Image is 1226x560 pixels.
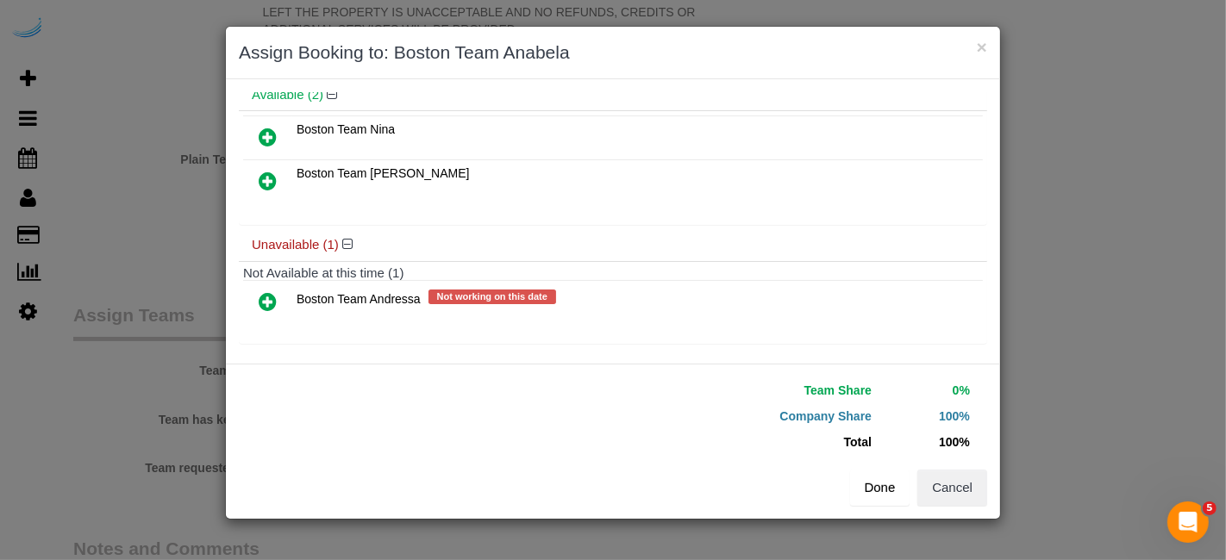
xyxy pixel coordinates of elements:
[876,403,974,429] td: 100%
[626,377,876,403] td: Team Share
[297,293,421,307] span: Boston Team Andressa
[239,40,987,65] h3: Assign Booking to: Boston Team Anabela
[428,289,556,303] span: Not working on this date
[1167,501,1209,543] iframe: Intercom live chat
[917,470,987,506] button: Cancel
[297,166,469,180] span: Boston Team [PERSON_NAME]
[252,238,974,252] h4: Unavailable (1)
[297,122,395,136] span: Boston Team Nina
[850,470,910,506] button: Done
[977,38,987,56] button: ×
[252,88,974,103] h4: Available (2)
[876,377,974,403] td: 0%
[243,266,983,281] h4: Not Available at this time (1)
[876,429,974,455] td: 100%
[626,429,876,455] td: Total
[626,403,876,429] td: Company Share
[1203,501,1217,515] span: 5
